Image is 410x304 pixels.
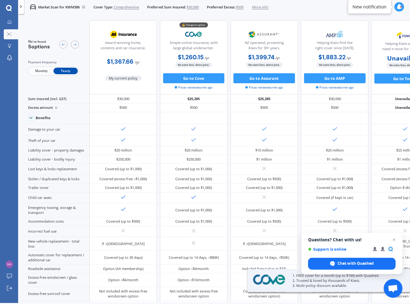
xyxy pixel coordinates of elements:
b: $1,260.15 [178,53,204,61]
div: Covered (up to $1,000) [246,185,282,190]
span: Preferred Excess: [207,5,235,10]
div: Benefits [36,116,51,120]
p: 2. Trusted & loved by thousands of Kiwis. [292,278,397,283]
div: Award-winning home, contents and car insurance. [94,40,152,53]
span: / yr [205,55,209,60]
div: $500 [231,104,298,112]
div: Excess amount [22,104,89,112]
div: $25,285 [231,94,298,103]
div: Automatic cover for replacement / additional car [22,251,89,264]
div: Incorrect fuel use [22,226,89,237]
div: Covered (up to 14 days, <$80K) [169,255,219,260]
a: Open chat [384,279,402,298]
div: Roadside assistance [22,265,89,273]
div: 💰 Cheapest option [179,22,208,27]
div: Covered (up to $1,000) [317,176,353,181]
div: Covered (up to $1,000) [175,176,212,181]
span: / yr [135,60,140,65]
div: Covered (up to 30 days) [104,255,142,260]
div: Covered (up to $500) [247,176,281,181]
button: Go to AMP [304,73,366,83]
div: $500 [160,104,227,112]
div: New vehicle replacement - total loss [22,237,89,251]
div: Helping Kiwis find the right cover since [DATE]. [305,40,364,53]
div: $30,000 [301,94,368,103]
b: $1,883.22 [318,53,346,61]
div: $250,000 [116,157,130,162]
div: Not included with excess-free windscreen option [164,289,224,299]
img: AA.webp [107,28,140,41]
p: Market Scan for KWM386 [38,5,80,10]
div: Covered (if kept in car) [316,195,353,200]
div: Accommodation costs [22,217,89,226]
span: Chat with Quashed [308,258,396,270]
span: My current policy [105,76,142,81]
div: Not included with excess-free windscreen option [305,289,365,299]
span: More info [252,5,268,10]
img: Cove.webp [252,273,287,286]
div: Not included with excess-free windscreen option [93,289,153,299]
div: If <[DEMOGRAPHIC_DATA] [243,241,286,246]
b: $1,367.66 [107,58,133,65]
div: $20 million [326,148,344,153]
div: $25,285 [160,94,227,103]
div: Excess-free sunroof cover [22,287,89,301]
div: Payment frequency [28,60,79,65]
div: Covered (up to $1,000) [175,185,212,190]
span: / yr [347,55,351,60]
img: car.f15378c7a67c060ca3f3.svg [30,4,36,10]
div: Covered (up to 14 days, <$50K) [239,255,289,260]
div: Sum insured (incl. GST) [22,94,89,103]
div: Covered (up to $500) [318,219,352,224]
img: AMP.webp [318,28,351,41]
div: Option (AA membership) [103,266,143,271]
span: No extra fees, direct price. [175,62,212,67]
span: Yearly [53,68,78,74]
span: Support is online [308,247,368,252]
span: / yr [276,55,280,60]
span: $30,000 [187,5,199,10]
button: Go to Cove [163,73,225,83]
img: e404c45e431e14c2a620a4996c23901b [6,261,13,268]
p: 3. Multi-policy discount available. [292,283,397,288]
div: $1 million [256,157,272,162]
div: $10 million [255,148,273,153]
img: Cove.webp [177,28,210,41]
img: Assurant.png [248,28,281,41]
span: 5 options [28,43,50,50]
span: No extra fees, direct price. [317,62,353,67]
div: Covered (up to $1,000) [317,185,353,190]
p: 1. FREE cover for a month (up to $100) with Quashed. [292,273,397,278]
div: $20 million [114,148,132,153]
div: If <[DEMOGRAPHIC_DATA] [102,241,145,246]
div: Covered (up to $500) [106,219,140,224]
span: Preferred Sum Insured: [147,5,186,10]
div: Child car seats [22,192,89,203]
div: Option <$10/month [177,277,210,282]
div: Covered (up to $1,000) [246,208,282,213]
div: Option <$4/month [178,266,209,271]
div: Stolen / duplicated keys & locks [22,175,89,184]
div: $30,000 [89,94,157,103]
span: Questions? Chat with us! [308,237,396,242]
div: $500 [89,104,157,112]
span: Comprehensive [114,5,139,10]
span: $500 [236,5,243,10]
div: Covered (up to $1,000) [105,166,142,171]
span: We've found [28,40,50,44]
div: Theft of your car [22,135,89,146]
div: Liability cover - property damages [22,146,89,155]
div: NZ operated; protecting Kiwis for 30+ years. [235,40,293,53]
span: Monthly [29,68,53,74]
div: Option <$6/month [108,277,138,282]
span: Prices retrieved a min ago [316,85,354,90]
div: $250,000 [187,157,201,162]
div: Covered (with excess-free windscreen option) [234,289,294,299]
div: Covered (up to $500) [247,219,281,224]
div: New notification [352,4,387,10]
div: Lost keys & locks replacement [22,164,89,175]
div: Emergency towing, storage & transport [22,203,89,217]
div: Simple online insurance, with large global underwriter. [164,40,223,53]
div: Excess-free windscreen / glass cover [22,273,89,287]
div: Liability cover - bodily injury [22,155,89,164]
